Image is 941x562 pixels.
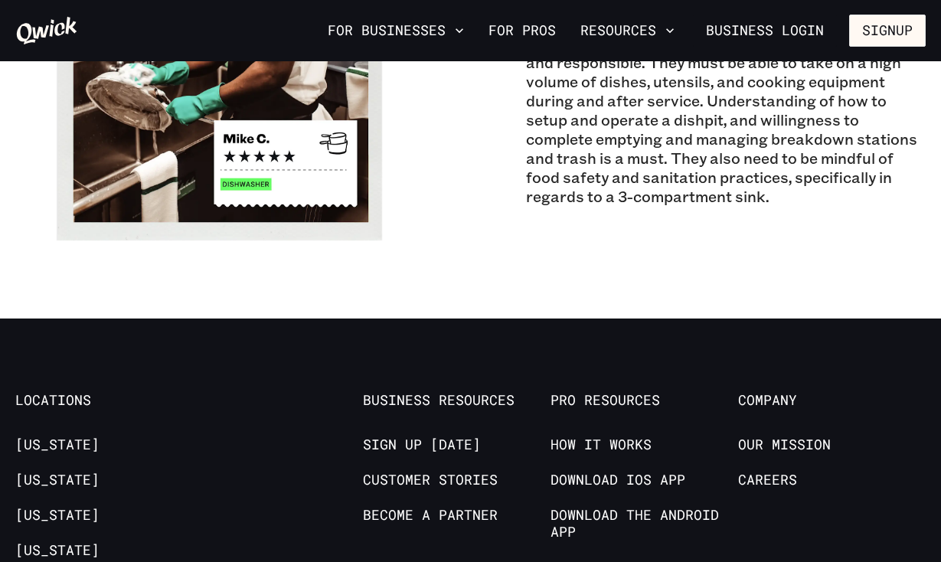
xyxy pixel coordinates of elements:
[15,436,100,455] a: [US_STATE]
[551,472,685,490] a: Download IOS App
[15,507,100,525] a: [US_STATE]
[551,436,652,455] a: How it Works
[15,392,203,409] span: Locations
[363,507,498,525] a: Become a Partner
[15,542,100,560] a: [US_STATE]
[849,15,926,47] button: Signup
[551,507,738,542] a: Download the Android App
[738,392,926,409] span: Company
[551,392,738,409] span: Pro Resources
[693,15,837,47] a: Business Login
[322,18,470,44] button: For Businesses
[363,436,481,455] a: Sign up [DATE]
[363,392,551,409] span: Business Resources
[363,472,498,490] a: Customer stories
[15,472,100,490] a: [US_STATE]
[574,18,681,44] button: Resources
[738,472,797,490] a: Careers
[738,436,831,455] a: Our Mission
[482,18,562,44] a: For Pros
